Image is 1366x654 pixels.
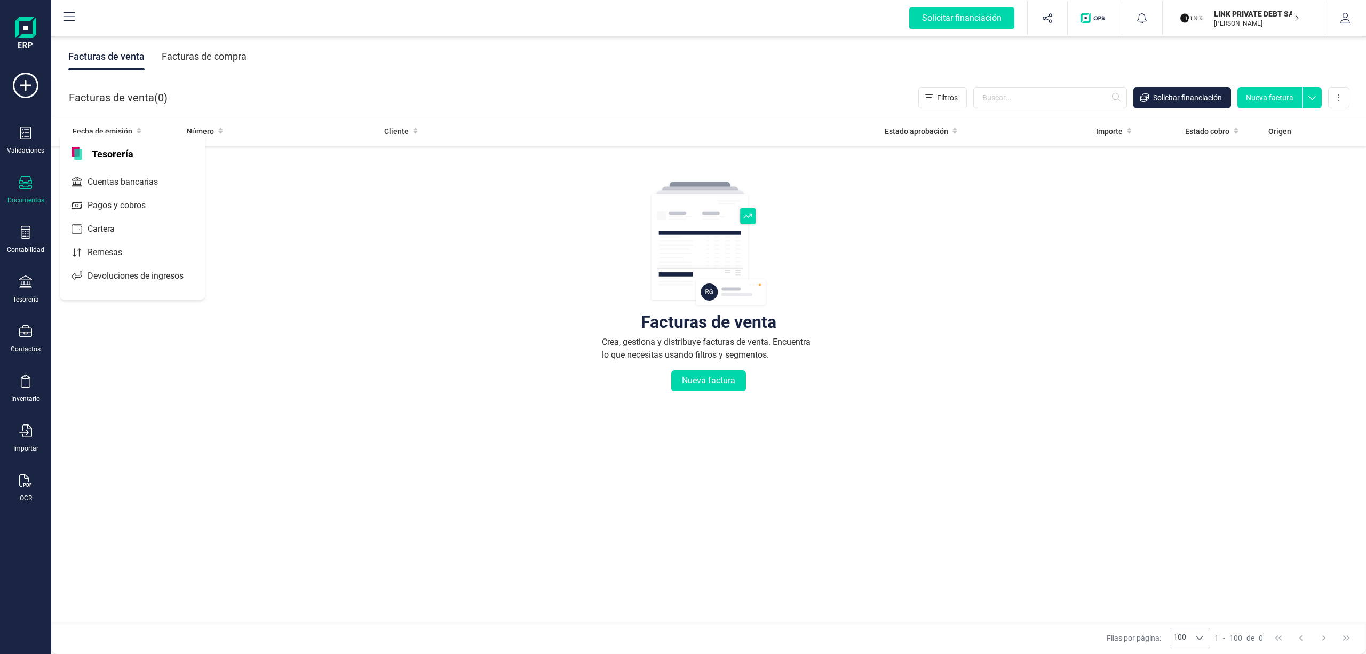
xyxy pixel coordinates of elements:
div: OCR [20,494,32,502]
p: [PERSON_NAME] [1214,19,1299,28]
div: Importar [13,444,38,453]
button: Filtros [918,87,967,108]
div: Inventario [11,395,40,403]
div: Facturas de venta ( ) [69,87,168,108]
span: Cuentas bancarias [83,176,177,188]
span: Devoluciones de ingresos [83,270,203,282]
span: Importe [1096,126,1123,137]
img: Logo Finanedi [15,17,36,51]
button: First Page [1268,628,1289,648]
div: - [1214,633,1263,643]
div: Crea, gestiona y distribuye facturas de venta. Encuentra lo que necesitas usando filtros y segmen... [602,336,815,361]
span: Filtros [937,92,958,103]
span: Cartera [83,223,134,235]
div: Contactos [11,345,41,353]
button: Nueva factura [671,370,746,391]
p: LINK PRIVATE DEBT SA [1214,9,1299,19]
span: Pagos y cobros [83,199,165,212]
img: Logo de OPS [1081,13,1109,23]
span: Origen [1268,126,1291,137]
span: Solicitar financiación [1153,92,1222,103]
span: 100 [1229,633,1242,643]
span: Número [187,126,214,137]
button: Previous Page [1291,628,1311,648]
div: Facturas de venta [68,43,145,70]
button: Solicitar financiación [896,1,1027,35]
span: 0 [158,90,164,105]
div: Documentos [7,196,44,204]
img: img-empty-table.svg [650,180,767,308]
div: Filas por página: [1107,628,1210,648]
button: Solicitar financiación [1133,87,1231,108]
div: Validaciones [7,146,44,155]
button: Last Page [1336,628,1356,648]
span: de [1246,633,1254,643]
div: Facturas de venta [641,317,776,327]
div: Contabilidad [7,246,44,254]
input: Buscar... [973,87,1127,108]
span: Remesas [83,246,141,259]
span: Estado cobro [1185,126,1229,137]
div: Facturas de compra [162,43,247,70]
div: Tesorería [13,295,39,304]
button: Logo de OPS [1074,1,1115,35]
img: LI [1180,6,1203,30]
span: Estado aprobación [885,126,948,137]
div: Solicitar financiación [909,7,1014,29]
span: 1 [1214,633,1219,643]
span: Tesorería [85,147,140,160]
span: 100 [1170,628,1189,648]
span: 0 [1259,633,1263,643]
span: Fecha de emisión [73,126,132,137]
span: Cliente [384,126,409,137]
button: Nueva factura [1237,87,1302,108]
button: LILINK PRIVATE DEBT SA[PERSON_NAME] [1176,1,1312,35]
button: Next Page [1314,628,1334,648]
